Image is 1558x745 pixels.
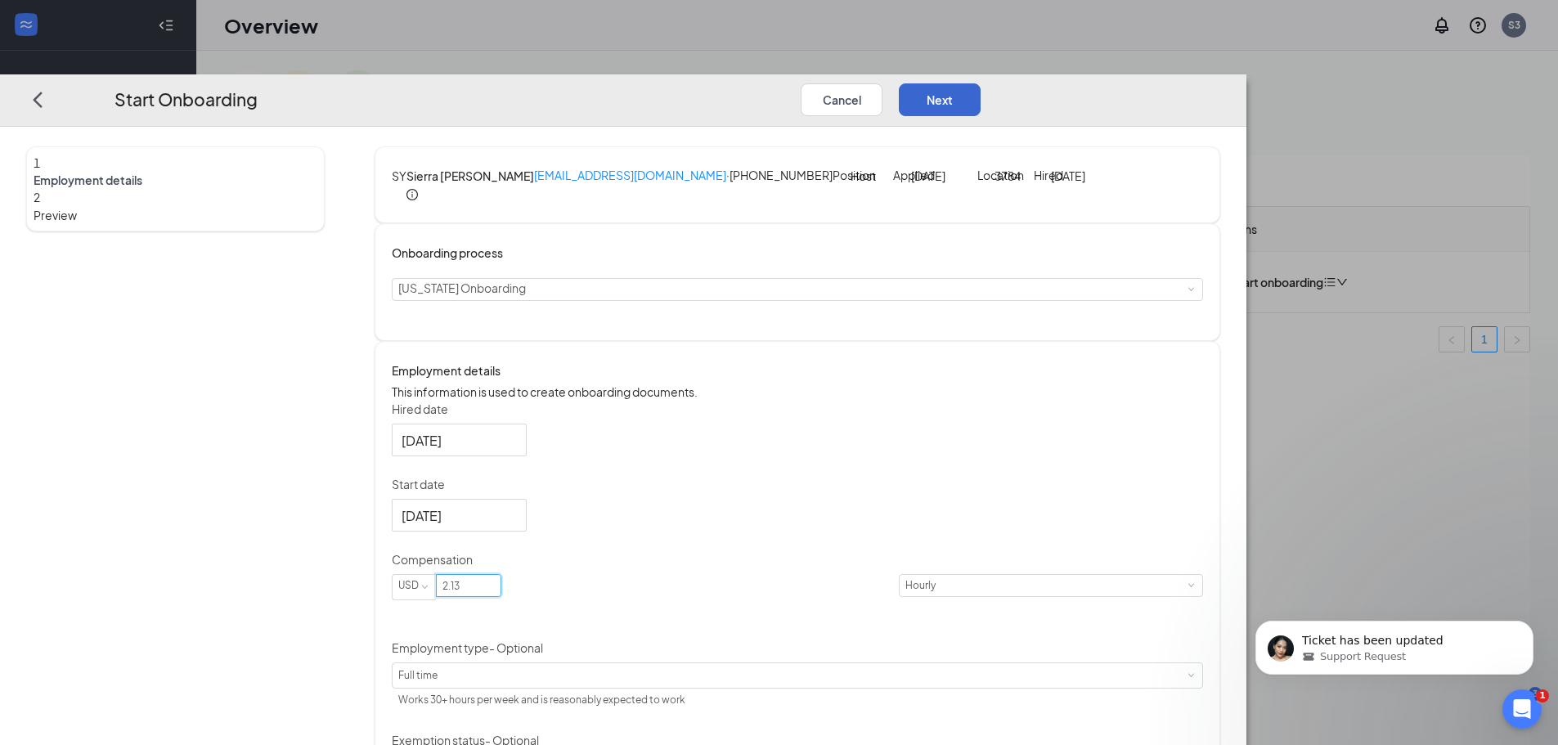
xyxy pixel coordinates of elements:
[392,401,1203,417] p: Hired date
[977,167,995,183] p: Location
[534,168,726,182] a: [EMAIL_ADDRESS][DOMAIN_NAME]
[392,551,1203,568] p: Compensation
[114,86,258,113] h3: Start Onboarding
[392,640,1203,656] p: Employment type
[406,167,534,185] h4: Sierra [PERSON_NAME]
[833,167,851,183] p: Position
[392,244,1203,262] h4: Onboarding process
[34,190,40,204] span: 2
[392,476,1203,492] p: Start date
[899,83,981,116] button: Next
[1536,689,1549,702] span: 1
[34,206,317,224] span: Preview
[34,172,317,188] span: Employment details
[398,280,526,295] span: [US_STATE] Onboarding
[905,575,947,596] div: Hourly
[893,167,911,183] p: Applied
[392,383,1203,401] p: This information is used to create onboarding documents.
[437,575,501,596] input: Amount
[392,361,1203,379] h4: Employment details
[398,688,685,712] div: Works 30+ hours per week and is reasonably expected to work
[1231,586,1558,701] iframe: Intercom notifications message
[911,167,947,185] p: [DATE]
[1502,689,1542,729] iframe: Intercom live chat
[398,663,697,712] div: [object Object]
[1051,167,1085,185] p: [DATE]
[398,279,537,300] div: [object Object]
[995,167,1029,185] p: 3784
[1034,167,1051,183] p: Hired
[534,167,833,186] p: · [PHONE_NUMBER]
[406,189,418,200] span: info-circle
[402,505,514,526] input: Sep 19, 2025
[851,167,887,185] p: Host
[34,155,40,170] span: 1
[398,575,430,596] div: USD
[801,83,882,116] button: Cancel
[402,430,514,451] input: Sep 16, 2025
[392,167,406,185] div: SY
[489,640,543,655] span: - Optional
[398,663,685,688] div: Full time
